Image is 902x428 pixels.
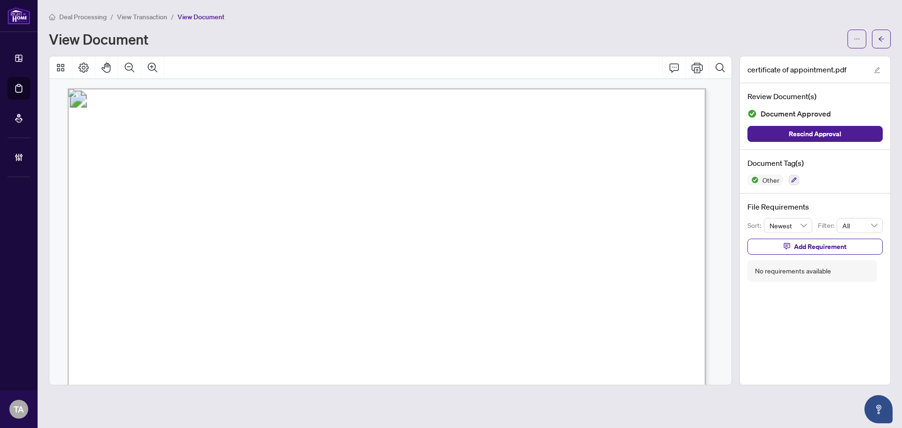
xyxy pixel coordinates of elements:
img: logo [8,7,30,24]
h4: Document Tag(s) [747,157,883,169]
span: View Transaction [117,13,167,21]
span: All [842,218,877,233]
img: Document Status [747,109,757,118]
h4: File Requirements [747,201,883,212]
span: home [49,14,55,20]
span: TA [14,403,24,416]
span: arrow-left [878,36,885,42]
span: Other [759,177,783,183]
span: Newest [770,218,807,233]
h4: Review Document(s) [747,91,883,102]
span: Deal Processing [59,13,107,21]
p: Filter: [818,220,837,231]
span: View Document [178,13,225,21]
li: / [171,11,174,22]
button: Add Requirement [747,239,883,255]
img: Status Icon [747,174,759,186]
span: edit [874,67,880,73]
div: No requirements available [755,266,831,276]
span: certificate of appointment.pdf [747,64,847,75]
h1: View Document [49,31,148,47]
span: Add Requirement [794,239,847,254]
button: Open asap [864,395,893,423]
span: Rescind Approval [789,126,841,141]
p: Sort: [747,220,764,231]
button: Rescind Approval [747,126,883,142]
li: / [110,11,113,22]
span: ellipsis [854,36,860,42]
span: Document Approved [761,108,831,120]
